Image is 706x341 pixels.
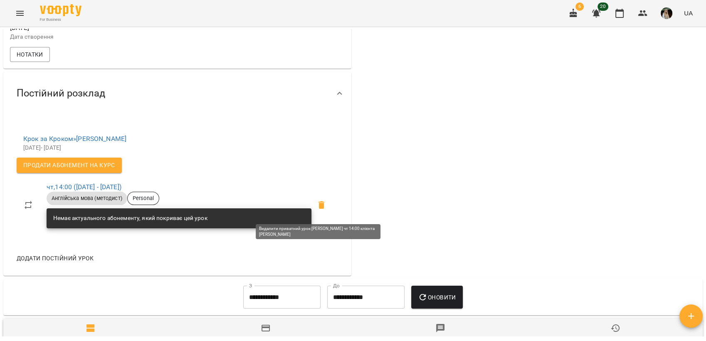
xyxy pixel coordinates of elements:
[128,195,159,202] span: Personal
[17,49,43,59] span: Нотатки
[17,253,94,263] span: Додати постійний урок
[23,135,126,143] a: Крок за Кроком»[PERSON_NAME]
[53,211,207,226] div: Немає актуального абонементу, який покриває цей урок
[681,5,696,21] button: UA
[661,7,672,19] img: db9e5aee73aab2f764342d08fe444bbe.JPG
[17,87,105,100] span: Постійний розклад
[684,9,693,17] span: UA
[40,4,81,16] img: Voopty Logo
[597,2,608,11] span: 20
[10,33,176,41] p: Дата створення
[23,160,115,170] span: Продати абонемент на Курс
[418,292,456,302] span: Оновити
[10,3,30,23] button: Menu
[40,17,81,22] span: For Business
[3,72,351,115] div: Постійний розклад
[23,144,331,152] p: [DATE] - [DATE]
[575,2,584,11] span: 6
[10,47,50,62] button: Нотатки
[47,195,127,202] span: Англійська мова (методист)
[411,286,462,309] button: Оновити
[17,158,122,173] button: Продати абонемент на Курс
[47,183,121,191] a: чт,14:00 ([DATE] - [DATE])
[13,251,97,266] button: Додати постійний урок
